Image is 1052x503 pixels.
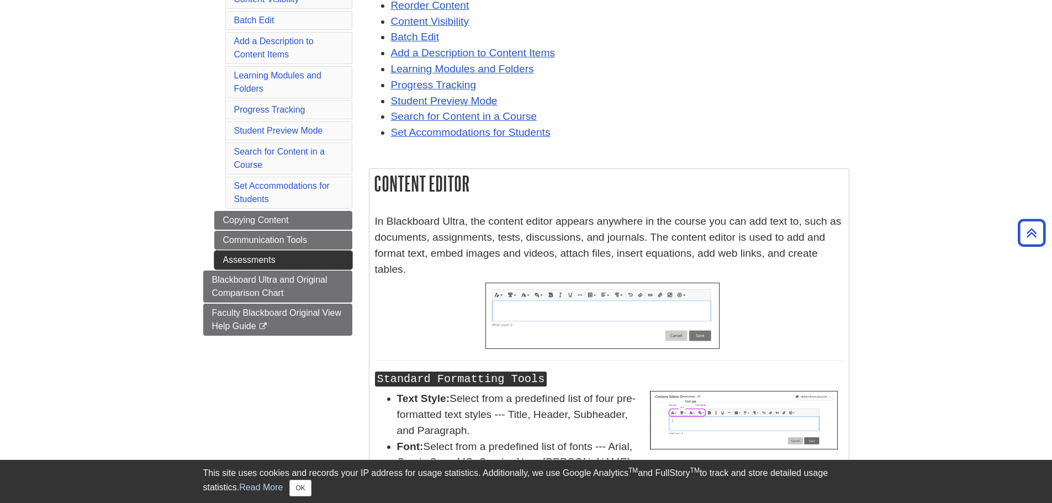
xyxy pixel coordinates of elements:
img: Text editor in Blackboard Ultra couse [485,283,720,349]
h2: Content Editor [369,169,849,198]
a: Student Preview Mode [391,95,498,107]
strong: Font: [397,441,424,452]
a: Add a Description to Content Items [391,47,556,59]
a: Communication Tools [214,231,352,250]
a: Batch Edit [391,31,439,43]
a: Search for Content in a Course [234,147,325,170]
a: Back to Top [1014,225,1049,240]
kbd: Standard Formatting Tools [375,372,547,386]
strong: Text Style: [397,393,450,404]
a: Assessments [214,251,352,269]
div: This site uses cookies and records your IP address for usage statistics. Additionally, we use Goo... [203,467,849,496]
button: Close [289,480,311,496]
a: Set Accommodations for Students [234,181,330,204]
a: Student Preview Mode [234,126,323,135]
span: Faculty Blackboard Original View Help Guide [212,308,341,331]
span: Blackboard Ultra and Original Comparison Chart [212,275,327,298]
a: Set Accommodations for Students [391,126,551,138]
sup: TM [628,467,638,474]
i: This link opens in a new window [258,323,268,330]
p: In Blackboard Ultra, the content editor appears anywhere in the course you can add text to, such ... [375,214,843,277]
li: Select from a predefined list of four pre-formatted text styles --- Title, Header, Subheader, and... [397,391,843,438]
a: Progress Tracking [234,105,305,114]
a: Learning Modules and Folders [391,63,534,75]
img: Adjust font type, style, size, and color [650,391,837,449]
li: Select from a predefined list of fonts --- Arial, Comic Sans MS, Courier New, [PERSON_NAME], Open... [397,439,843,486]
a: Copying Content [214,211,352,230]
a: Add a Description to Content Items [234,36,314,59]
a: Faculty Blackboard Original View Help Guide [203,304,352,336]
a: Blackboard Ultra and Original Comparison Chart [203,271,352,303]
a: Content Visibility [391,15,469,27]
a: Search for Content in a Course [391,110,537,122]
a: Learning Modules and Folders [234,71,321,93]
a: Read More [239,483,283,492]
a: Progress Tracking [391,79,477,91]
a: Batch Edit [234,15,274,25]
sup: TM [690,467,700,474]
